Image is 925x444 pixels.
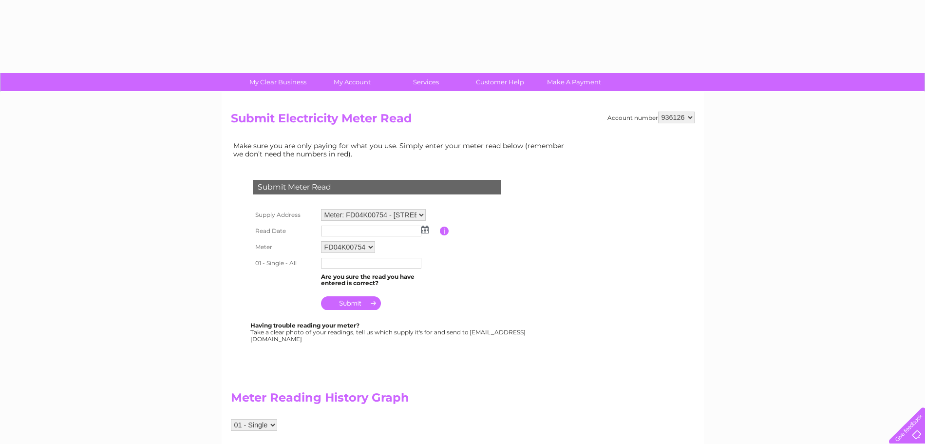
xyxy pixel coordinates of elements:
[607,112,695,123] div: Account number
[460,73,540,91] a: Customer Help
[250,322,527,342] div: Take a clear photo of your readings, tell us which supply it's for and send to [EMAIL_ADDRESS][DO...
[231,139,572,160] td: Make sure you are only paying for what you use. Simply enter your meter read below (remember we d...
[319,271,440,290] td: Are you sure the read you have entered is correct?
[312,73,392,91] a: My Account
[231,112,695,130] h2: Submit Electricity Meter Read
[250,322,359,329] b: Having trouble reading your meter?
[238,73,318,91] a: My Clear Business
[250,255,319,271] th: 01 - Single - All
[534,73,614,91] a: Make A Payment
[250,223,319,239] th: Read Date
[250,239,319,255] th: Meter
[421,226,429,233] img: ...
[250,207,319,223] th: Supply Address
[253,180,501,194] div: Submit Meter Read
[231,391,572,409] h2: Meter Reading History Graph
[386,73,466,91] a: Services
[321,296,381,310] input: Submit
[440,227,449,235] input: Information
